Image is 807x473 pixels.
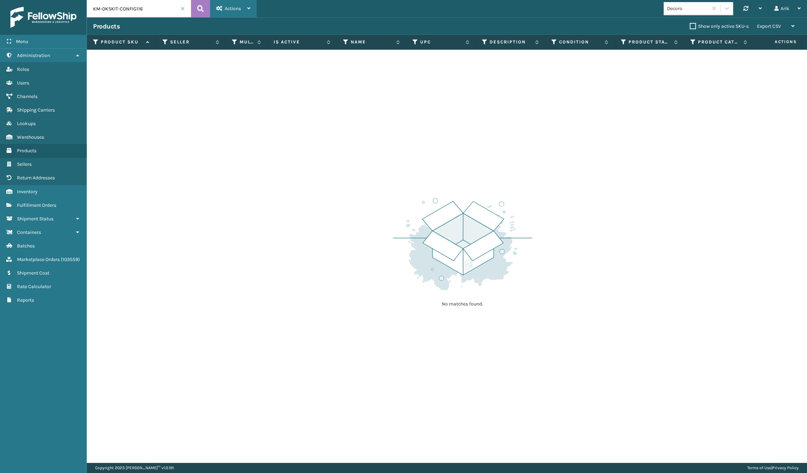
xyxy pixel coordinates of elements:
span: Warehouses [17,134,44,140]
span: Channels [17,93,38,99]
span: Actions [225,6,241,11]
label: Seller [170,39,212,45]
span: Actions [752,36,801,48]
span: Fulfillment Orders [17,202,56,208]
span: Inventory [17,189,38,195]
label: Multi Packaged [240,39,254,45]
span: ( 103559 ) [61,256,80,262]
span: Marketplace Orders [17,256,60,262]
label: Product Category [698,39,740,45]
div: Decoro [667,5,708,12]
span: Export CSV [757,23,781,29]
span: Sellers [17,161,32,167]
label: Is Active [274,39,323,45]
span: Menu [16,39,28,44]
label: UPC [420,39,462,45]
label: Description [490,39,532,45]
label: Product Status [629,39,671,45]
span: Shipment Cost [17,270,49,276]
div: | [747,463,799,473]
label: Product SKU [101,39,143,45]
span: Containers [17,229,41,235]
span: Products [17,148,36,154]
span: Lookups [17,121,36,127]
span: Batches [17,243,35,249]
span: Shipment Status [17,216,53,222]
span: Users [17,80,29,86]
span: Rate Calculator [17,284,51,289]
h3: Products [93,22,120,31]
a: Privacy Policy [772,465,799,470]
label: Show only active SKU-s [690,23,749,29]
span: Roles [17,66,29,72]
label: Condition [559,39,601,45]
label: Name [351,39,393,45]
span: Return Addresses [17,175,55,181]
span: Shipping Carriers [17,107,55,113]
img: logo [10,7,76,28]
span: Administration [17,52,50,58]
a: Terms of Use [747,465,771,470]
p: Copyright 2023 [PERSON_NAME]™ v 1.0.191 [95,463,174,473]
span: Reports [17,297,34,303]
